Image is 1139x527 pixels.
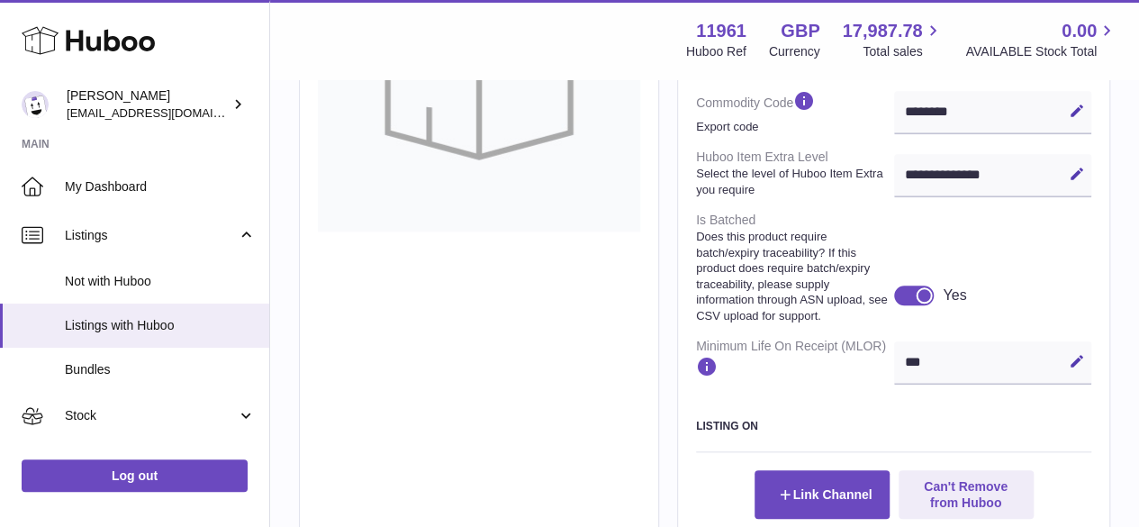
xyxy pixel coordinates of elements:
dt: Minimum Life On Receipt (MLOR) [696,331,894,391]
a: 0.00 AVAILABLE Stock Total [965,19,1117,60]
h3: Listing On [696,419,1091,433]
strong: GBP [781,19,819,43]
a: 17,987.78 Total sales [842,19,943,60]
img: internalAdmin-11961@internal.huboo.com [22,91,49,118]
span: Stock [65,407,237,424]
div: Huboo Ref [686,43,746,60]
strong: Export code [696,119,890,135]
div: [PERSON_NAME] [67,87,229,122]
span: 0.00 [1062,19,1097,43]
button: Link Channel [755,470,890,519]
strong: Select the level of Huboo Item Extra you require [696,166,890,197]
dt: Commodity Code [696,82,894,141]
span: [EMAIL_ADDRESS][DOMAIN_NAME] [67,105,265,120]
a: Log out [22,459,248,492]
span: My Dashboard [65,178,256,195]
strong: 11961 [696,19,746,43]
div: Yes [943,286,966,305]
span: AVAILABLE Stock Total [965,43,1117,60]
dt: Huboo Item Extra Level [696,141,894,204]
span: Listings [65,227,237,244]
dt: Is Batched [696,204,894,331]
div: Currency [769,43,820,60]
span: Bundles [65,361,256,378]
strong: Does this product require batch/expiry traceability? If this product does require batch/expiry tr... [696,229,890,323]
span: 17,987.78 [842,19,922,43]
span: Not with Huboo [65,273,256,290]
button: Can't Remove from Huboo [899,470,1034,519]
span: Listings with Huboo [65,317,256,334]
span: Total sales [863,43,943,60]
